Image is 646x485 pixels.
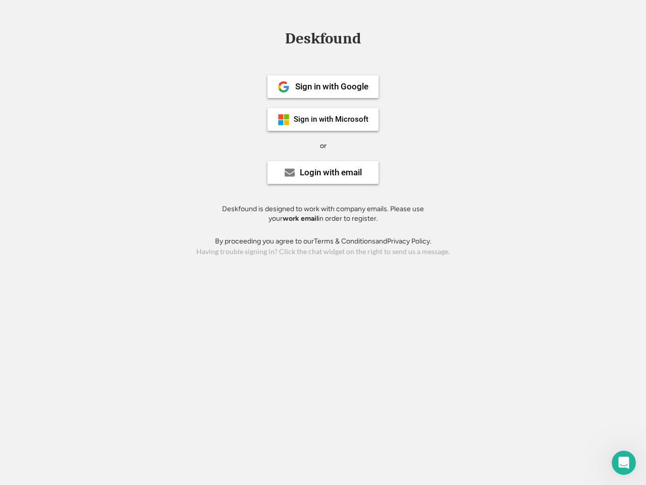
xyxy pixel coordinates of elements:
img: ms-symbollockup_mssymbol_19.png [278,114,290,126]
div: By proceeding you agree to our and [215,236,432,247]
div: Login with email [300,168,362,177]
iframe: Intercom live chat [612,451,636,475]
div: Sign in with Google [295,82,368,91]
strong: work email [283,214,318,223]
div: or [320,141,327,151]
div: Sign in with Microsoft [294,116,368,123]
a: Terms & Conditions [314,237,375,246]
img: 1024px-Google__G__Logo.svg.png [278,81,290,93]
div: Deskfound is designed to work with company emails. Please use your in order to register. [209,204,437,224]
a: Privacy Policy. [387,237,432,246]
div: Deskfound [280,31,366,46]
